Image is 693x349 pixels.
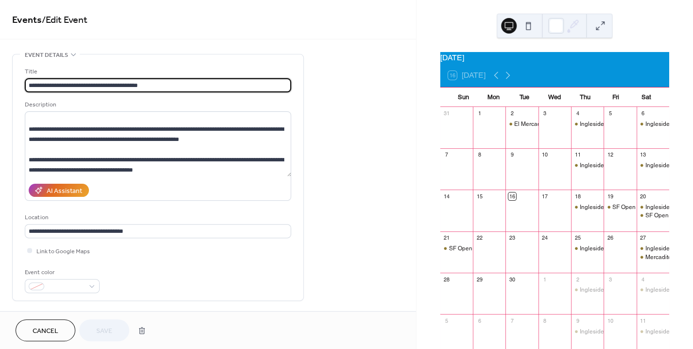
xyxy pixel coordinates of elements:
span: Cancel [33,326,58,336]
div: 18 [574,192,581,200]
div: Ingleside Weekly Pick-Up: Thursday [571,328,604,336]
div: 6 [476,317,483,324]
div: 20 [640,192,647,200]
div: 4 [640,276,647,283]
div: 21 [443,234,450,242]
div: Tue [509,87,539,107]
div: 1 [541,276,549,283]
div: Ingleside Weekly Pick-Up: [DATE] [580,244,668,253]
div: Fri [600,87,631,107]
div: 17 [541,192,549,200]
div: Ingleside Weekly Pick-Up: [DATE] [580,203,668,211]
div: Ingleside Weekly Pick-Up: [DATE] [580,120,668,128]
div: Ingleside Weekly Pick-Up: Saturdays [637,161,669,170]
div: Description [25,100,289,110]
div: AI Assistant [47,186,82,196]
div: Mercadito Saturdays - DJs | $8 Margaritas | $3 Tacos [637,253,669,262]
div: SF Open Studios – Ocean Avenue Association Venue [604,203,636,211]
div: 3 [606,276,614,283]
div: 9 [574,317,581,324]
div: 25 [574,234,581,242]
div: 1 [476,110,483,117]
div: Ingleside Weekly Pick-Up: [DATE] [580,161,668,170]
div: Ingleside Weekly Pick-Up: [DATE] [580,286,668,294]
span: / Edit Event [42,11,87,30]
div: Ingleside Weekly Pick-Up: Saturdays [637,286,669,294]
div: 6 [640,110,647,117]
div: 24 [541,234,549,242]
div: Sat [631,87,661,107]
div: 15 [476,192,483,200]
div: 3 [541,110,549,117]
div: Ingleside Weekly Pick-Up: Saturdays [637,120,669,128]
div: 28 [443,276,450,283]
div: 5 [606,110,614,117]
button: AI Assistant [29,184,89,197]
div: Ingleside Weekly Pick-Up: Thursday [571,161,604,170]
div: 4 [574,110,581,117]
a: Events [12,11,42,30]
div: Title [25,67,289,77]
div: 8 [541,317,549,324]
div: 9 [508,151,516,158]
div: Ingleside Weekly Pick-Up: Thursday [571,203,604,211]
div: 29 [476,276,483,283]
div: [DATE] [440,52,669,64]
div: 10 [541,151,549,158]
div: 13 [640,151,647,158]
div: 12 [606,151,614,158]
div: 7 [443,151,450,158]
div: Ingleside Weekly Pick-Up: Saturdays [637,328,669,336]
div: Event color [25,267,98,278]
div: 8 [476,151,483,158]
div: 26 [606,234,614,242]
span: Link to Google Maps [36,246,90,257]
div: SF Open Studios – Ocean Avenue Association Venue [637,211,669,220]
div: 16 [508,192,516,200]
span: Event details [25,50,68,60]
div: El Mercadito - Mercadito [DATE] – Latino Heritage Month Finale [514,120,681,128]
div: Ingleside Weekly Pick-Up: Saturdays [637,244,669,253]
div: 30 [508,276,516,283]
div: Ingleside Weekly Pick-Up: [DATE] [580,328,668,336]
div: Ingleside Weekly Pick-Up: Thursday [571,244,604,253]
div: Sun [448,87,479,107]
div: Location [25,212,289,223]
div: Wed [539,87,570,107]
div: Ingleside Weekly Pick-Up: Saturdays [637,203,669,211]
div: Mon [478,87,509,107]
div: 14 [443,192,450,200]
div: 31 [443,110,450,117]
div: 27 [640,234,647,242]
div: Thu [570,87,601,107]
div: 7 [508,317,516,324]
div: Ingleside Weekly Pick-Up: Thursday [571,120,604,128]
div: 2 [574,276,581,283]
div: 22 [476,234,483,242]
div: 5 [443,317,450,324]
div: 10 [606,317,614,324]
div: Ingleside Weekly Pick-Up: Thursday [571,286,604,294]
button: Cancel [16,319,75,341]
div: 19 [606,192,614,200]
div: 11 [574,151,581,158]
div: El Mercadito - Mercadito Saturday – Latino Heritage Month Finale [505,120,538,128]
div: 11 [640,317,647,324]
div: SF Open Studios – Ocean Avenue Association Venue [449,244,589,253]
div: SF Open Studios – Ocean Avenue Association Venue [440,244,473,253]
div: 23 [508,234,516,242]
div: 2 [508,110,516,117]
